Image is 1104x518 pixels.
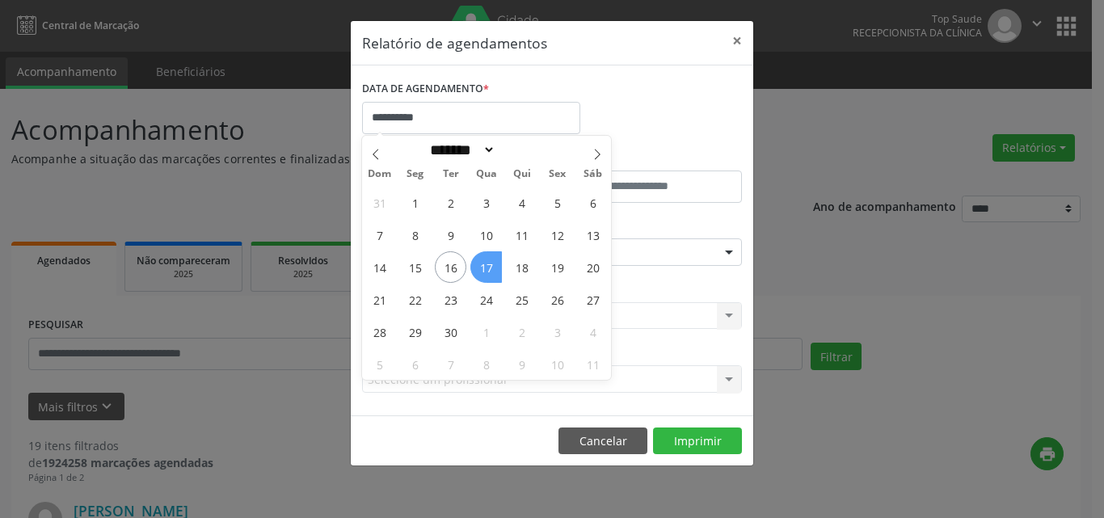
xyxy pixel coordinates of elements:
span: Outubro 1, 2025 [470,316,502,347]
span: Outubro 3, 2025 [541,316,573,347]
span: Setembro 29, 2025 [399,316,431,347]
span: Setembro 20, 2025 [577,251,609,283]
span: Setembro 4, 2025 [506,187,537,218]
span: Setembro 23, 2025 [435,284,466,315]
span: Setembro 17, 2025 [470,251,502,283]
span: Outubro 2, 2025 [506,316,537,347]
span: Setembro 19, 2025 [541,251,573,283]
span: Qua [469,169,504,179]
span: Setembro 21, 2025 [364,284,395,315]
span: Setembro 22, 2025 [399,284,431,315]
span: Setembro 24, 2025 [470,284,502,315]
span: Setembro 10, 2025 [470,219,502,251]
span: Setembro 14, 2025 [364,251,395,283]
span: Setembro 25, 2025 [506,284,537,315]
span: Setembro 13, 2025 [577,219,609,251]
span: Setembro 8, 2025 [399,219,431,251]
h5: Relatório de agendamentos [362,32,547,53]
span: Setembro 12, 2025 [541,219,573,251]
button: Close [721,21,753,61]
span: Setembro 5, 2025 [541,187,573,218]
span: Setembro 6, 2025 [577,187,609,218]
span: Qui [504,169,540,179]
span: Setembro 2, 2025 [435,187,466,218]
span: Agosto 31, 2025 [364,187,395,218]
span: Setembro 18, 2025 [506,251,537,283]
span: Outubro 11, 2025 [577,348,609,380]
label: DATA DE AGENDAMENTO [362,77,489,102]
span: Setembro 15, 2025 [399,251,431,283]
span: Seg [398,169,433,179]
span: Outubro 9, 2025 [506,348,537,380]
span: Outubro 4, 2025 [577,316,609,347]
label: ATÉ [556,145,742,171]
span: Outubro 7, 2025 [435,348,466,380]
span: Outubro 6, 2025 [399,348,431,380]
span: Setembro 30, 2025 [435,316,466,347]
span: Outubro 5, 2025 [364,348,395,380]
span: Setembro 9, 2025 [435,219,466,251]
span: Setembro 3, 2025 [470,187,502,218]
span: Outubro 10, 2025 [541,348,573,380]
span: Setembro 1, 2025 [399,187,431,218]
span: Setembro 27, 2025 [577,284,609,315]
select: Month [424,141,495,158]
span: Setembro 11, 2025 [506,219,537,251]
span: Outubro 8, 2025 [470,348,502,380]
span: Dom [362,169,398,179]
span: Setembro 28, 2025 [364,316,395,347]
button: Imprimir [653,427,742,455]
span: Sáb [575,169,611,179]
span: Sex [540,169,575,179]
span: Setembro 26, 2025 [541,284,573,315]
span: Ter [433,169,469,179]
button: Cancelar [558,427,647,455]
span: Setembro 16, 2025 [435,251,466,283]
span: Setembro 7, 2025 [364,219,395,251]
input: Year [495,141,549,158]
